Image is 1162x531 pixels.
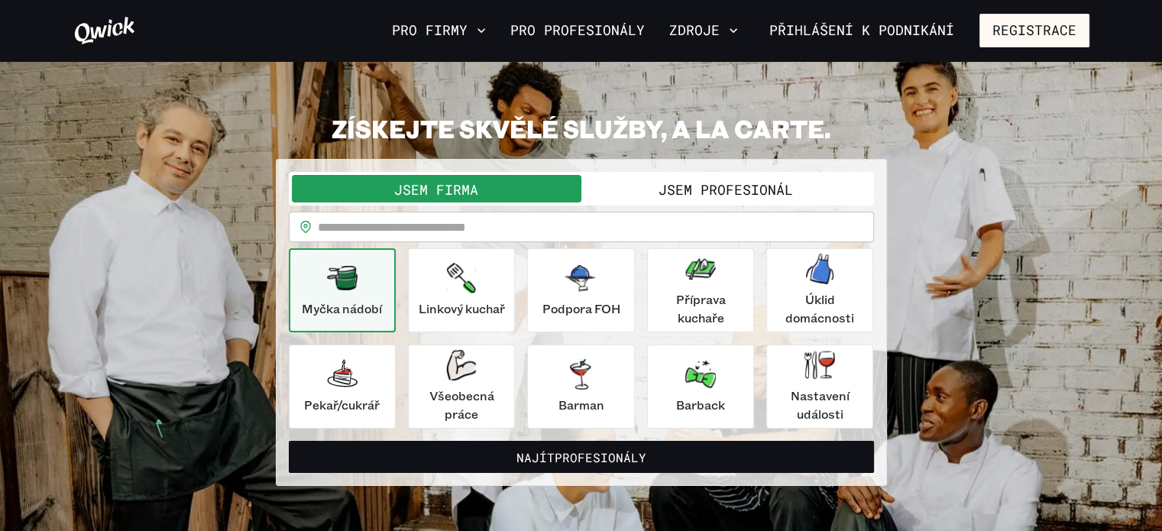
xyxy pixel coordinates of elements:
font: Příprava kuchaře [675,291,725,325]
button: Registrace [979,14,1089,47]
button: Podpora FOH [527,248,634,332]
button: Pro firmy [386,17,492,44]
font: Zdroje [669,21,720,40]
font: Najít [516,449,555,465]
button: Barman [527,345,634,429]
font: Pro profesionály [510,21,645,40]
button: Myčka nádobí [289,248,396,332]
font: Jsem profesionál [659,180,793,199]
button: Najítprofesionály [289,441,874,473]
font: Registrace [992,21,1076,40]
a: Pro profesionály [504,17,651,44]
font: Barback [676,397,725,413]
font: Nastavení události [791,387,850,422]
button: Barback [647,345,754,429]
font: Úklid domácnosti [785,291,854,325]
button: Úklid domácnosti [766,248,873,332]
font: Pro firmy [392,21,468,40]
button: Linkový kuchař [408,248,515,332]
button: Příprava kuchaře [647,248,754,332]
font: Pekař/cukrář [304,397,380,413]
font: Myčka nádobí [302,300,382,316]
font: Jsem firma [394,180,478,199]
button: Všeobecná práce [408,345,515,429]
font: Přihlášení k podnikání [769,21,954,40]
font: Barman [558,397,604,413]
a: Přihlášení k podnikání [756,14,967,47]
button: Nastavení události [766,345,873,429]
font: Linkový kuchař [419,300,505,316]
button: Pekař/cukrář [289,345,396,429]
font: Všeobecná práce [429,387,494,422]
button: Zdroje [663,17,744,44]
font: profesionály [555,449,646,465]
font: ZÍSKEJTE SKVĚLÉ SLUŽBY, A LA CARTE. [332,112,830,144]
font: Podpora FOH [542,300,620,316]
